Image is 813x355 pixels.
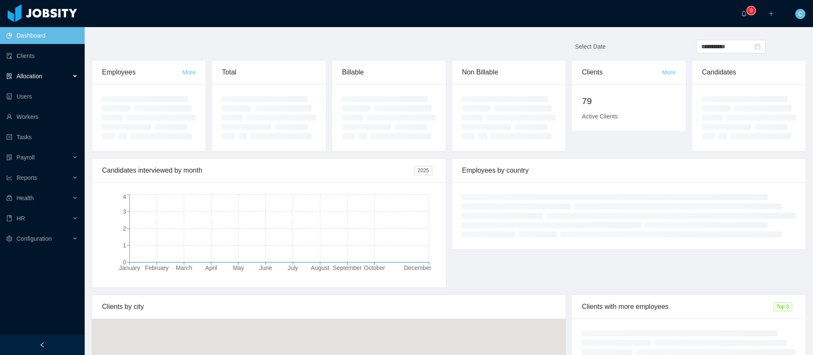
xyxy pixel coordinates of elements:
[462,159,796,182] div: Employees by country
[176,264,192,271] tspan: March
[6,47,78,64] a: icon: auditClients
[6,73,12,79] i: icon: solution
[17,174,37,181] span: Reports
[6,27,78,44] a: icon: pie-chartDashboard
[6,236,12,242] i: icon: setting
[582,61,662,84] div: Clients
[259,264,272,271] tspan: June
[582,94,675,108] h2: 79
[462,61,556,84] div: Non Billable
[6,195,12,201] i: icon: medicine-box
[6,108,78,125] a: icon: userWorkers
[773,302,792,311] span: Top 3
[6,154,12,160] i: icon: file-protect
[311,264,329,271] tspan: August
[17,73,42,80] span: Allocation
[342,61,436,84] div: Billable
[747,6,755,15] sup: 0
[145,264,169,271] tspan: February
[119,264,140,271] tspan: January
[798,9,802,19] span: C
[123,242,126,249] tspan: 1
[102,61,182,84] div: Employees
[364,264,385,271] tspan: October
[123,225,126,232] tspan: 2
[222,61,315,84] div: Total
[6,129,78,146] a: icon: profileTasks
[182,69,196,76] a: More
[6,175,12,181] i: icon: line-chart
[755,44,760,50] i: icon: calendar
[123,193,126,200] tspan: 4
[333,264,362,271] tspan: September
[288,264,298,271] tspan: July
[404,264,431,271] tspan: December
[662,69,676,76] a: More
[102,159,414,182] div: Candidates interviewed by month
[102,295,556,319] div: Clients by city
[6,88,78,105] a: icon: robotUsers
[233,264,244,271] tspan: May
[741,11,747,17] i: icon: bell
[582,113,618,120] span: Active Clients
[17,215,25,222] span: HR
[575,43,606,50] span: Select Date
[6,215,12,221] i: icon: book
[123,259,126,266] tspan: 0
[205,264,217,271] tspan: April
[414,166,432,175] span: 2025
[17,154,35,161] span: Payroll
[582,295,773,319] div: Clients with more employees
[17,195,33,201] span: Health
[123,208,126,215] tspan: 3
[17,235,52,242] span: Configuration
[702,61,796,84] div: Candidates
[768,11,774,17] i: icon: plus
